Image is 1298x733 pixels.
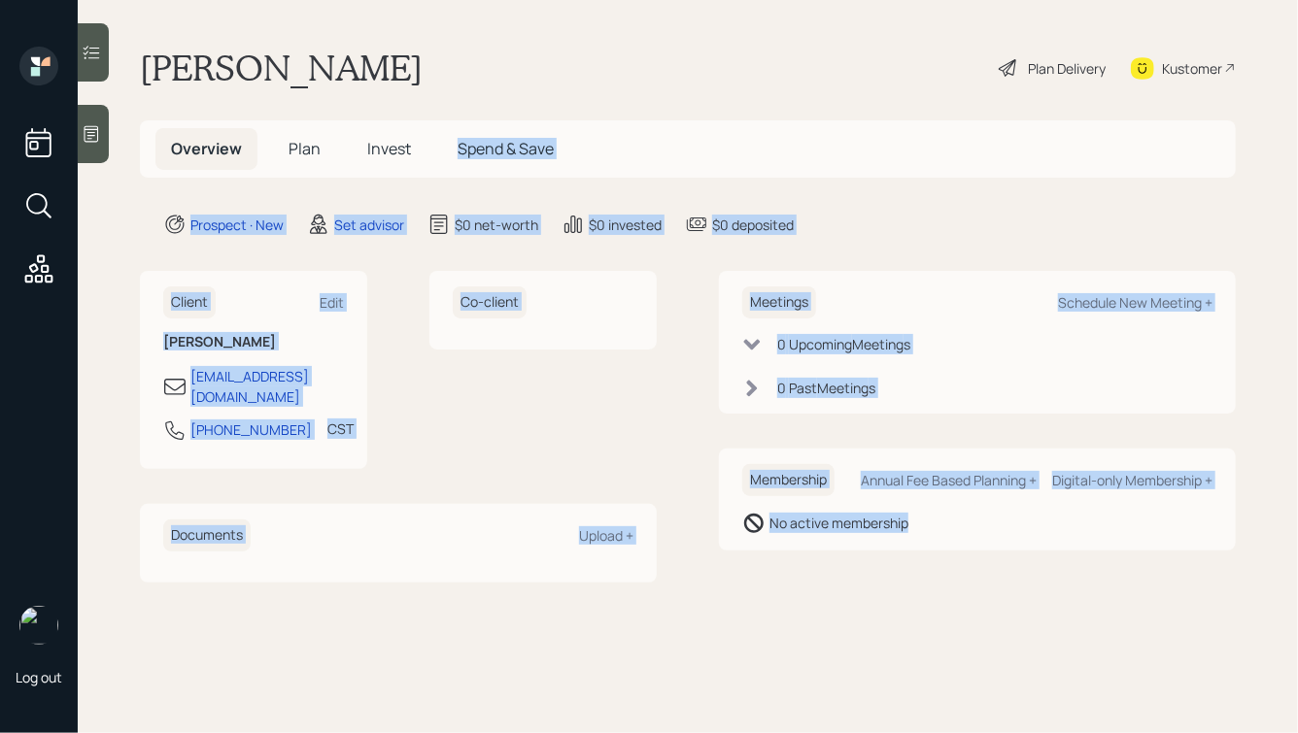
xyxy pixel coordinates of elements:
[458,138,554,159] span: Spend & Save
[171,138,242,159] span: Overview
[453,286,527,318] h6: Co-client
[334,215,404,235] div: Set advisor
[289,138,321,159] span: Plan
[455,215,538,235] div: $0 net-worth
[589,215,662,235] div: $0 invested
[861,471,1037,489] div: Annual Fee Based Planning +
[777,334,910,354] div: 0 Upcoming Meeting s
[1028,58,1106,79] div: Plan Delivery
[367,138,411,159] span: Invest
[320,293,344,312] div: Edit
[777,378,875,398] div: 0 Past Meeting s
[190,366,344,407] div: [EMAIL_ADDRESS][DOMAIN_NAME]
[190,419,312,440] div: [PHONE_NUMBER]
[1058,293,1213,312] div: Schedule New Meeting +
[769,513,908,533] div: No active membership
[1162,58,1222,79] div: Kustomer
[16,668,62,686] div: Log out
[1052,471,1213,489] div: Digital-only Membership +
[742,464,835,496] h6: Membership
[163,334,344,350] h6: [PERSON_NAME]
[742,286,816,318] h6: Meetings
[327,418,354,439] div: CST
[190,215,284,235] div: Prospect · New
[19,606,58,645] img: hunter_neumayer.jpg
[163,519,251,551] h6: Documents
[140,47,423,89] h1: [PERSON_NAME]
[579,526,633,545] div: Upload +
[163,286,216,318] h6: Client
[712,215,794,235] div: $0 deposited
